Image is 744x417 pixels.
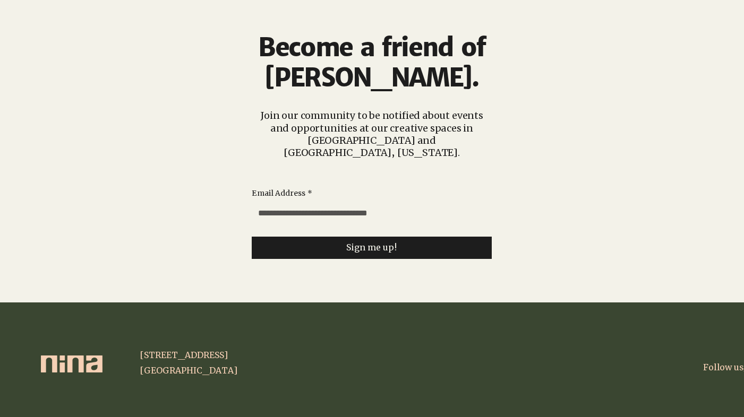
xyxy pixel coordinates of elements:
form: Newsletter Signup [252,188,492,259]
label: Email Address [252,188,312,199]
button: Sign me up! [252,237,492,258]
input: Email Address [252,203,485,224]
a: Follow us [703,362,744,372]
p: Join our community to be notified about events and opportunities at our creative spaces in [GEOGR... [252,109,492,159]
h3: Become a friend of [PERSON_NAME]. [218,33,526,93]
span: Sign me up! [346,242,397,253]
span: [STREET_ADDRESS] [140,350,228,360]
span: [GEOGRAPHIC_DATA] [140,365,237,376]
